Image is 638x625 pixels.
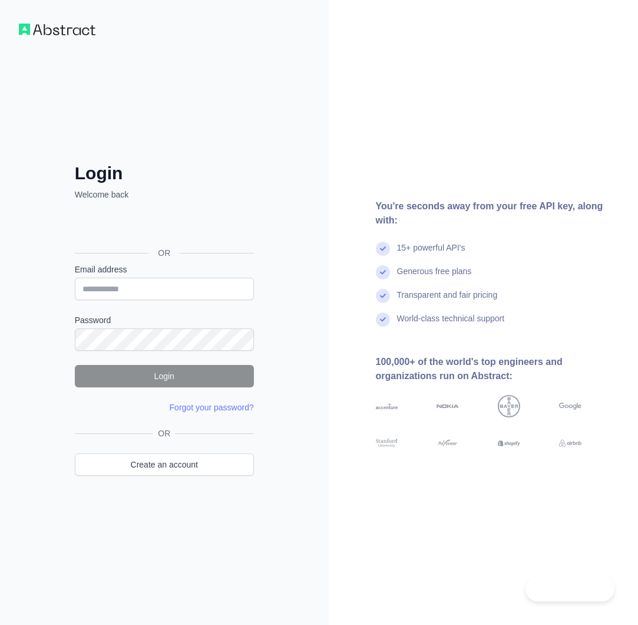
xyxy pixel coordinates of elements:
[148,247,180,259] span: OR
[376,199,620,228] div: You're seconds away from your free API key, along with:
[376,437,398,449] img: stanford university
[75,189,254,200] p: Welcome back
[559,437,581,449] img: airbnb
[75,365,254,387] button: Login
[437,437,459,449] img: payoneer
[376,355,620,383] div: 100,000+ of the world's top engineers and organizations run on Abstract:
[69,213,257,239] iframe: “使用 Google 账号登录”按钮
[19,24,95,35] img: Workflow
[75,453,254,476] a: Create an account
[376,242,390,256] img: check mark
[75,163,254,184] h2: Login
[376,289,390,303] img: check mark
[376,265,390,279] img: check mark
[397,242,465,265] div: 15+ powerful API's
[397,265,472,289] div: Generous free plans
[498,395,520,417] img: bayer
[397,312,505,336] div: World-class technical support
[525,577,614,601] iframe: Toggle Customer Support
[397,289,498,312] div: Transparent and fair pricing
[498,437,520,449] img: shopify
[376,395,398,417] img: accenture
[376,312,390,327] img: check mark
[75,264,254,275] label: Email address
[153,427,175,439] span: OR
[170,403,254,412] a: Forgot your password?
[75,314,254,326] label: Password
[437,395,459,417] img: nokia
[559,395,581,417] img: google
